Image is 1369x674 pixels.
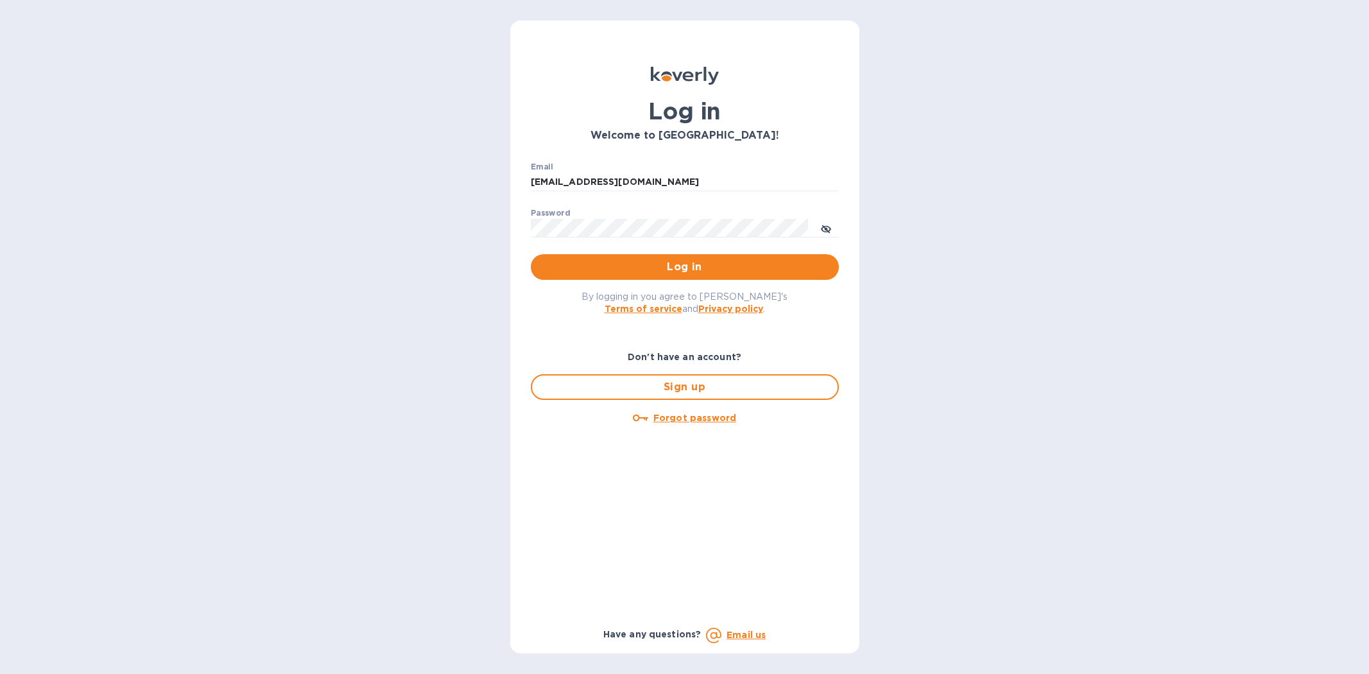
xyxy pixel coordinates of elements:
a: Terms of service [605,304,682,314]
img: Koverly [651,67,719,85]
label: Email [531,163,553,171]
input: Enter email address [531,173,839,192]
h1: Log in [531,98,839,125]
span: Log in [541,259,829,275]
b: Don't have an account? [628,352,741,362]
span: Sign up [542,379,827,395]
button: toggle password visibility [813,215,839,241]
button: Log in [531,254,839,280]
b: Have any questions? [603,629,702,639]
span: By logging in you agree to [PERSON_NAME]'s and . [581,291,788,314]
label: Password [531,209,570,217]
button: Sign up [531,374,839,400]
a: Privacy policy [698,304,763,314]
h3: Welcome to [GEOGRAPHIC_DATA]! [531,130,839,142]
u: Forgot password [653,413,736,423]
a: Email us [727,630,766,640]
